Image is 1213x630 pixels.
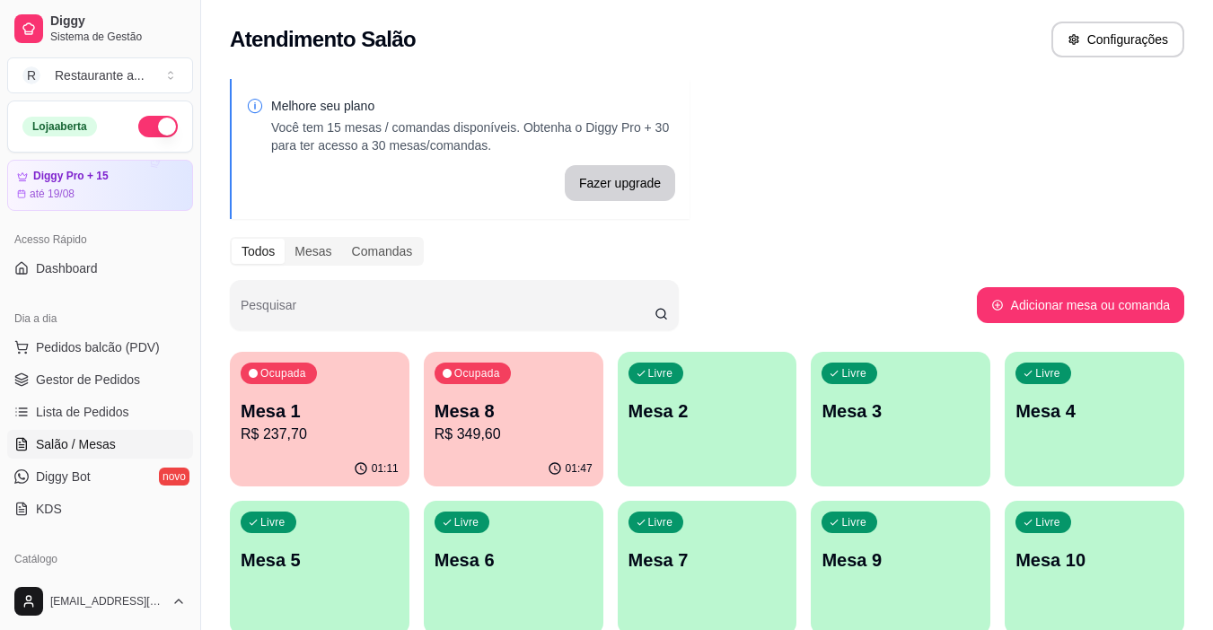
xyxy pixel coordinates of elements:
p: Livre [260,515,286,529]
p: Livre [841,515,866,529]
a: Gestor de Pedidos [7,365,193,394]
span: Gestor de Pedidos [36,371,140,389]
p: Mesa 4 [1015,398,1173,424]
p: Livre [1035,515,1060,529]
button: Select a team [7,57,193,93]
button: Pedidos balcão (PDV) [7,333,193,362]
button: OcupadaMesa 8R$ 349,6001:47 [424,352,603,486]
span: Diggy [50,13,186,30]
a: Dashboard [7,254,193,283]
div: Restaurante a ... [55,66,145,84]
p: Mesa 8 [435,398,593,424]
span: Sistema de Gestão [50,30,186,44]
p: R$ 237,70 [241,424,399,445]
button: OcupadaMesa 1R$ 237,7001:11 [230,352,409,486]
div: Comandas [342,239,423,264]
p: Melhore seu plano [271,97,675,115]
a: DiggySistema de Gestão [7,7,193,50]
p: Mesa 1 [241,398,399,424]
button: LivreMesa 3 [811,352,990,486]
a: Diggy Pro + 15até 19/08 [7,160,193,211]
button: Adicionar mesa ou comanda [977,287,1184,323]
p: Livre [454,515,479,529]
a: Lista de Pedidos [7,398,193,426]
a: Diggy Botnovo [7,462,193,491]
span: Dashboard [36,259,98,277]
input: Pesquisar [241,303,655,321]
span: R [22,66,40,84]
p: Livre [648,366,673,381]
p: Mesa 7 [628,547,787,573]
p: 01:47 [566,461,593,476]
h2: Atendimento Salão [230,25,416,54]
p: Livre [1035,366,1060,381]
span: Lista de Pedidos [36,403,129,421]
a: KDS [7,494,193,523]
span: [EMAIL_ADDRESS][DOMAIN_NAME] [50,594,164,608]
p: Livre [841,366,866,381]
p: Livre [648,515,673,529]
a: Salão / Mesas [7,430,193,459]
p: Mesa 2 [628,398,787,424]
span: Pedidos balcão (PDV) [36,338,160,356]
div: Acesso Rápido [7,225,193,254]
p: Mesa 5 [241,547,399,573]
p: Mesa 3 [822,398,980,424]
div: Todos [232,239,285,264]
div: Catálogo [7,545,193,573]
button: Fazer upgrade [565,165,675,201]
p: Mesa 9 [822,547,980,573]
span: Diggy Bot [36,468,91,486]
p: 01:11 [372,461,399,476]
div: Dia a dia [7,304,193,333]
span: KDS [36,500,62,518]
button: Alterar Status [138,116,178,137]
div: Loja aberta [22,117,97,136]
p: Mesa 6 [435,547,593,573]
span: Salão / Mesas [36,435,116,453]
p: Mesa 10 [1015,547,1173,573]
p: R$ 349,60 [435,424,593,445]
button: LivreMesa 4 [1005,352,1184,486]
article: Diggy Pro + 15 [33,170,109,183]
button: Configurações [1051,22,1184,57]
button: LivreMesa 2 [618,352,797,486]
p: Ocupada [454,366,500,381]
button: [EMAIL_ADDRESS][DOMAIN_NAME] [7,580,193,623]
article: até 19/08 [30,187,75,201]
div: Mesas [285,239,341,264]
p: Ocupada [260,366,306,381]
p: Você tem 15 mesas / comandas disponíveis. Obtenha o Diggy Pro + 30 para ter acesso a 30 mesas/com... [271,118,675,154]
